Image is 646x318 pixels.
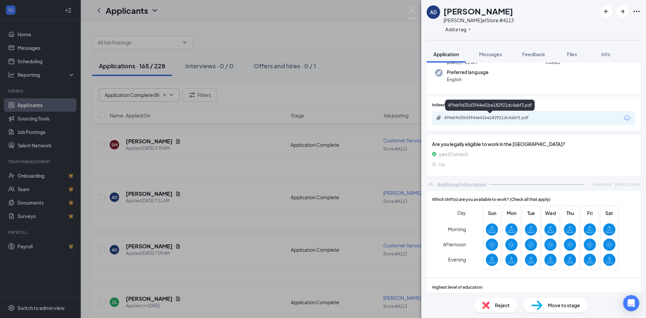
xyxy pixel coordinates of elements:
[447,76,489,83] span: English
[633,7,641,15] svg: Ellipses
[444,115,538,120] div: 4f9eb9d35d3944e41be182921dc4abf3.pdf
[432,197,550,203] span: Which shift(s) are you available to work? (Check all that apply)
[447,69,489,76] span: Preferred language
[618,7,626,15] svg: ArrowRight
[522,51,545,57] span: Feedback
[468,27,472,31] svg: Plus
[545,59,561,66] span: Indeed
[616,5,629,17] button: ArrowRight
[432,284,482,291] span: Highest level of education
[436,115,441,120] svg: Paperclip
[603,209,615,217] span: Sat
[479,51,502,57] span: Messages
[439,150,468,158] span: yes (Correct)
[623,114,631,122] svg: Download
[445,100,535,111] div: 4f9eb9d35d3944e41be182921dc4abf3.pdf
[433,51,459,57] span: Application
[567,51,577,57] span: Files
[448,223,466,235] span: Morning
[548,302,580,309] span: Move to stage
[432,140,635,148] span: Are you legally eligible to work in the [GEOGRAPHIC_DATA]?
[593,181,612,187] span: Submitted:
[448,253,466,266] span: Evening
[525,209,537,217] span: Tue
[544,209,557,217] span: Wed
[432,102,462,108] span: Indeed Resume
[615,181,641,187] span: [DATE] 8:16 AM
[486,209,498,217] span: Sun
[443,238,466,250] span: Afternoon
[600,5,612,17] button: ArrowLeftNew
[427,180,435,188] svg: ChevronUp
[436,115,545,121] a: Paperclip4f9eb9d35d3944e41be182921dc4abf3.pdf
[443,5,513,17] h1: [PERSON_NAME]
[505,209,517,217] span: Mon
[430,9,437,15] div: AD
[495,302,510,309] span: Reject
[447,59,477,66] span: [DATE] 7:11 AM
[457,209,466,216] span: Day
[437,181,487,188] div: Additional Information
[564,209,576,217] span: Thu
[439,161,445,168] span: no
[602,7,610,15] svg: ArrowLeftNew
[443,26,473,33] button: PlusAdd a tag
[584,209,596,217] span: Fri
[623,295,639,311] div: Open Intercom Messenger
[601,51,610,57] span: Info
[443,17,514,24] div: [PERSON_NAME] at Store #4113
